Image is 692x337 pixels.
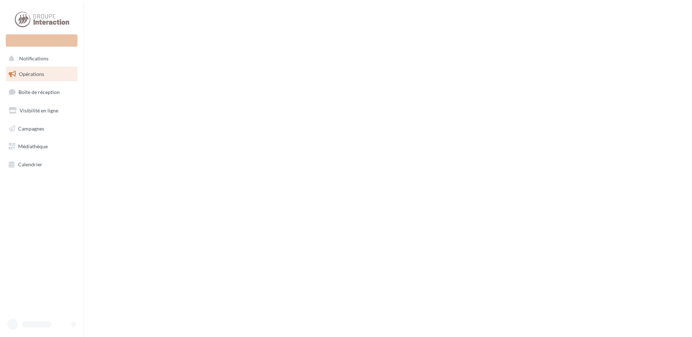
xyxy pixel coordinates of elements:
[18,143,48,149] span: Médiathèque
[4,121,79,136] a: Campagnes
[18,125,44,131] span: Campagnes
[4,103,79,118] a: Visibilité en ligne
[19,56,48,62] span: Notifications
[18,89,60,95] span: Boîte de réception
[4,67,79,82] a: Opérations
[4,157,79,172] a: Calendrier
[18,161,42,167] span: Calendrier
[4,139,79,154] a: Médiathèque
[20,107,58,114] span: Visibilité en ligne
[6,34,77,47] div: Nouvelle campagne
[19,71,44,77] span: Opérations
[4,84,79,100] a: Boîte de réception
